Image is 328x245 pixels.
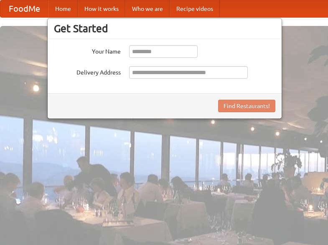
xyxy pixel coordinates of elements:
[218,100,275,112] button: Find Restaurants!
[0,0,48,17] a: FoodMe
[170,0,220,17] a: Recipe videos
[54,22,275,35] h3: Get Started
[54,66,121,77] label: Delivery Address
[48,0,78,17] a: Home
[125,0,170,17] a: Who we are
[54,45,121,56] label: Your Name
[78,0,125,17] a: How it works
